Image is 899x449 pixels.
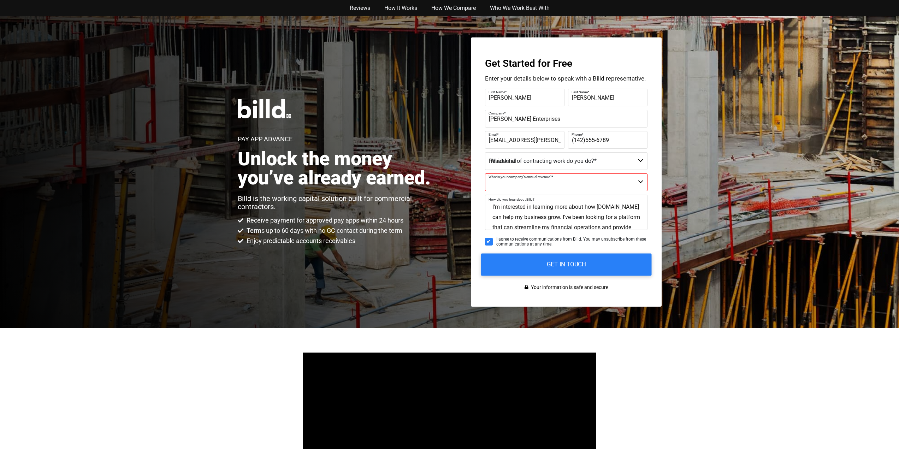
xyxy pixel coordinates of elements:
[489,90,505,94] span: First Name
[245,237,355,245] span: Enjoy predictable accounts receivables
[496,237,647,247] span: I agree to receive communications from Billd. You may unsubscribe from these communications at an...
[245,216,403,225] span: Receive payment for approved pay apps within 24 hours
[572,132,582,136] span: Phone
[489,197,534,201] span: How did you hear about Billd?
[485,76,647,82] p: Enter your details below to speak with a Billd representative.
[238,149,438,188] h2: Unlock the money you’ve already earned.
[489,132,497,136] span: Email
[238,195,438,211] p: Billd is the working capital solution built for commercial contractors.
[238,136,292,142] h1: Pay App Advance
[529,282,608,293] span: Your information is safe and secure
[485,195,647,230] textarea: I'm interested in learning more about how [DOMAIN_NAME] can help my business grow. I've been look...
[572,90,588,94] span: Last Name
[481,253,651,276] input: GET IN TOUCH
[489,111,504,115] span: Company
[485,238,493,246] input: I agree to receive communications from Billd. You may unsubscribe from these communications at an...
[485,59,647,69] h3: Get Started for Free
[245,226,402,235] span: Terms up to 60 days with no GC contact during the term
